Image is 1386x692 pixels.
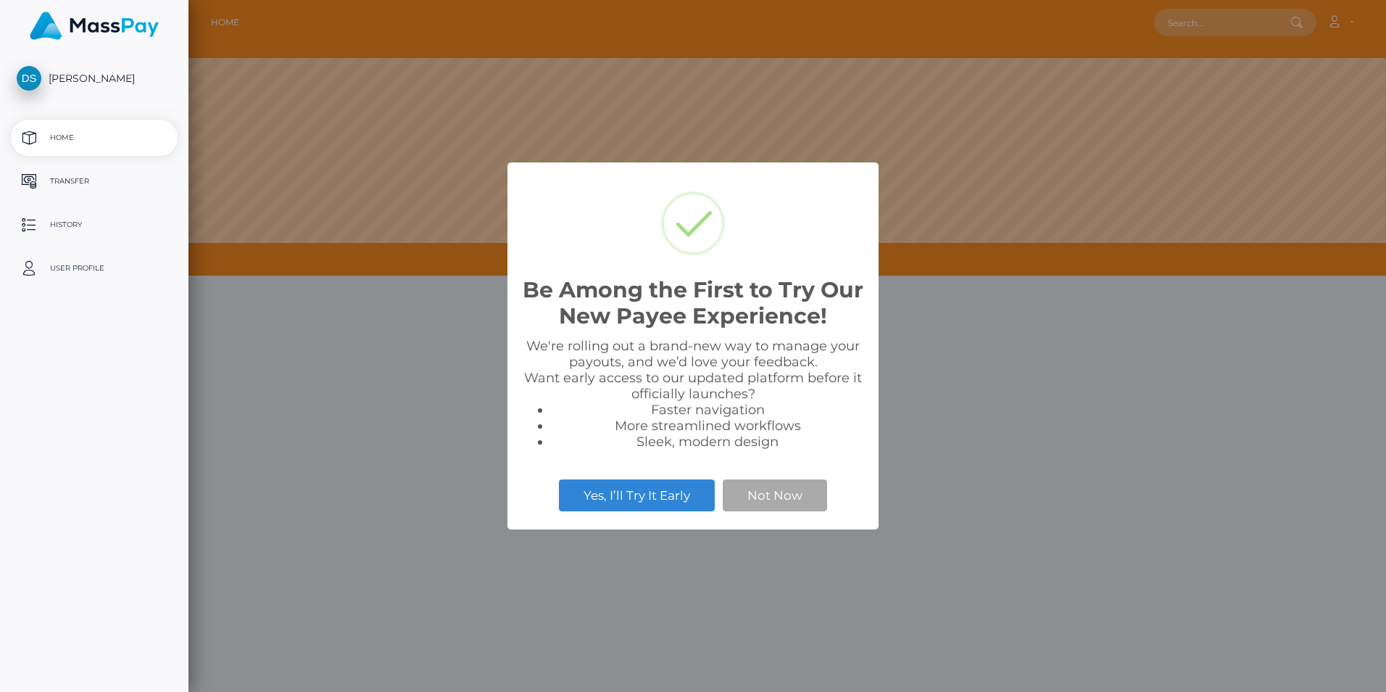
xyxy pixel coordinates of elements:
[17,127,172,149] p: Home
[723,479,827,511] button: Not Now
[551,434,864,450] li: Sleek, modern design
[11,72,178,85] span: [PERSON_NAME]
[551,418,864,434] li: More streamlined workflows
[559,479,715,511] button: Yes, I’ll Try It Early
[551,402,864,418] li: Faster navigation
[17,170,172,192] p: Transfer
[17,214,172,236] p: History
[522,277,864,329] h2: Be Among the First to Try Our New Payee Experience!
[522,338,864,450] div: We're rolling out a brand-new way to manage your payouts, and we’d love your feedback. Want early...
[17,258,172,279] p: User Profile
[30,12,159,40] img: MassPay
